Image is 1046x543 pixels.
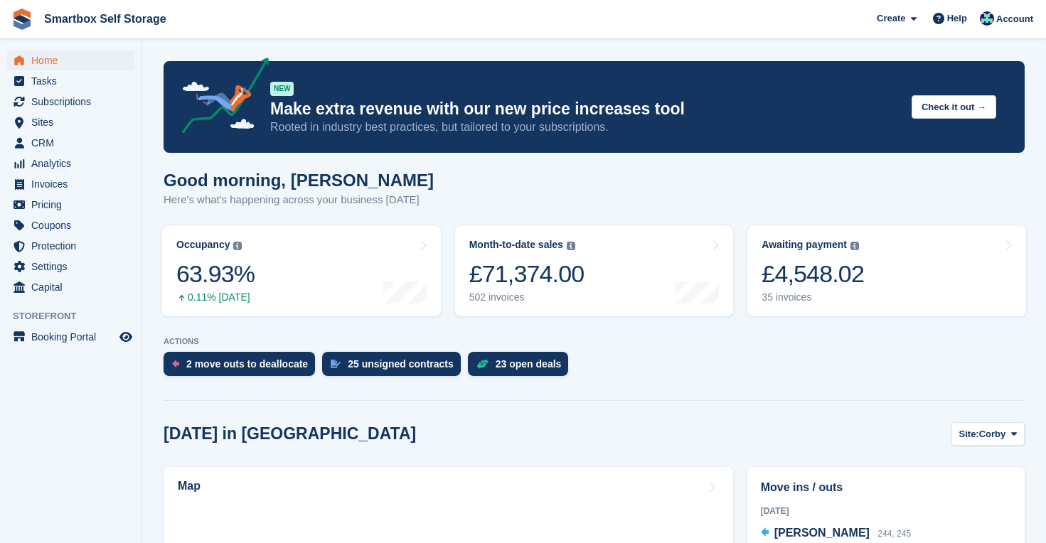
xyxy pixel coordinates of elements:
a: Awaiting payment £4,548.02 35 invoices [747,226,1026,316]
h2: Map [178,480,201,493]
div: NEW [270,82,294,96]
h1: Good morning, [PERSON_NAME] [164,171,434,190]
a: 2 move outs to deallocate [164,352,322,383]
img: icon-info-grey-7440780725fd019a000dd9b08b2336e03edf1995a4989e88bcd33f0948082b44.svg [850,242,859,250]
div: 63.93% [176,259,255,289]
button: Check it out → [912,95,996,119]
img: Roger Canham [980,11,994,26]
span: Sites [31,112,117,132]
a: menu [7,50,134,70]
span: CRM [31,133,117,153]
div: 0.11% [DATE] [176,291,255,303]
a: menu [7,195,134,215]
img: icon-info-grey-7440780725fd019a000dd9b08b2336e03edf1995a4989e88bcd33f0948082b44.svg [233,242,242,250]
a: [PERSON_NAME] 244, 245 [761,525,911,543]
div: £71,374.00 [469,259,585,289]
span: Capital [31,277,117,297]
a: menu [7,154,134,173]
span: Create [877,11,905,26]
h2: Move ins / outs [761,479,1011,496]
div: Awaiting payment [762,239,847,251]
a: menu [7,277,134,297]
a: menu [7,236,134,256]
span: Help [947,11,967,26]
span: Protection [31,236,117,256]
span: Coupons [31,215,117,235]
img: price-adjustments-announcement-icon-8257ccfd72463d97f412b2fc003d46551f7dbcb40ab6d574587a9cd5c0d94... [170,58,269,139]
div: 2 move outs to deallocate [186,358,308,370]
img: stora-icon-8386f47178a22dfd0bd8f6a31ec36ba5ce8667c1dd55bd0f319d3a0aa187defe.svg [11,9,33,30]
h2: [DATE] in [GEOGRAPHIC_DATA] [164,424,416,443]
a: menu [7,112,134,132]
a: menu [7,257,134,276]
a: Preview store [117,328,134,345]
span: Booking Portal [31,327,117,347]
div: £4,548.02 [762,259,864,289]
span: Site: [959,427,979,441]
a: menu [7,174,134,194]
a: Month-to-date sales £71,374.00 502 invoices [455,226,734,316]
a: 25 unsigned contracts [322,352,468,383]
p: Rooted in industry best practices, but tailored to your subscriptions. [270,119,900,135]
div: 502 invoices [469,291,585,303]
a: menu [7,327,134,347]
a: 23 open deals [468,352,576,383]
a: Occupancy 63.93% 0.11% [DATE] [162,226,441,316]
span: Subscriptions [31,92,117,112]
a: menu [7,133,134,153]
span: Corby [979,427,1006,441]
img: contract_signature_icon-13c848040528278c33f63329250d36e43548de30e8caae1d1a13099fd9432cc5.svg [331,360,341,368]
span: Settings [31,257,117,276]
button: Site: Corby [951,422,1025,446]
div: 35 invoices [762,291,864,303]
span: Home [31,50,117,70]
span: Analytics [31,154,117,173]
img: deal-1b604bf984904fb50ccaf53a9ad4b4a5d6e5aea283cecdc64d6e3604feb123c2.svg [476,359,489,369]
span: Account [996,12,1033,26]
img: move_outs_to_deallocate_icon-f764333ba52eb49d3ac5e1228854f67142a1ed5810a6f6cc68b1a99e826820c5.svg [172,360,179,368]
span: Pricing [31,195,117,215]
div: Month-to-date sales [469,239,563,251]
span: Storefront [13,309,142,323]
img: icon-info-grey-7440780725fd019a000dd9b08b2336e03edf1995a4989e88bcd33f0948082b44.svg [567,242,575,250]
div: 25 unsigned contracts [348,358,454,370]
a: Smartbox Self Storage [38,7,172,31]
span: Tasks [31,71,117,91]
div: Occupancy [176,239,230,251]
div: 23 open deals [496,358,562,370]
span: [PERSON_NAME] [774,527,870,539]
a: menu [7,215,134,235]
a: menu [7,92,134,112]
p: Make extra revenue with our new price increases tool [270,99,900,119]
span: 244, 245 [877,529,911,539]
p: ACTIONS [164,337,1025,346]
a: menu [7,71,134,91]
span: Invoices [31,174,117,194]
div: [DATE] [761,505,1011,517]
p: Here's what's happening across your business [DATE] [164,192,434,208]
